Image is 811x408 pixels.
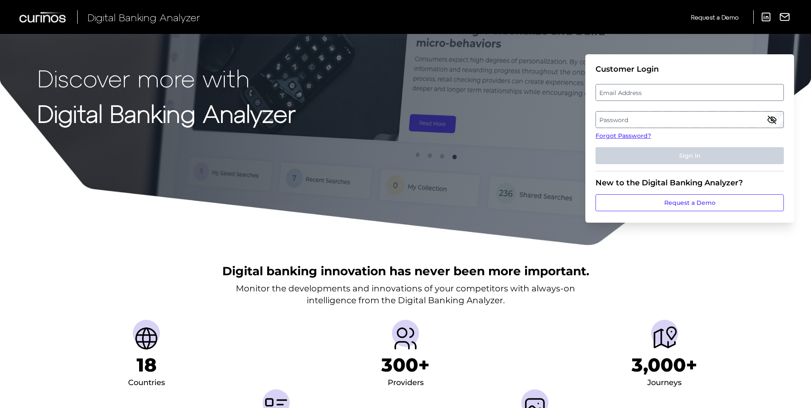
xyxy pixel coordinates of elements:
[596,131,784,140] a: Forgot Password?
[651,325,678,352] img: Journeys
[632,354,697,376] h1: 3,000+
[596,85,783,100] label: Email Address
[128,376,165,390] div: Countries
[691,14,738,21] span: Request a Demo
[37,99,296,127] strong: Digital Banking Analyzer
[137,354,157,376] h1: 18
[691,10,738,24] a: Request a Demo
[647,376,682,390] div: Journeys
[20,12,67,22] img: Curinos
[222,263,589,279] h2: Digital banking innovation has never been more important.
[87,11,200,23] span: Digital Banking Analyzer
[596,112,783,127] label: Password
[596,194,784,211] a: Request a Demo
[37,64,296,91] p: Discover more with
[392,325,419,352] img: Providers
[133,325,160,352] img: Countries
[388,376,424,390] div: Providers
[381,354,430,376] h1: 300+
[236,282,575,306] p: Monitor the developments and innovations of your competitors with always-on intelligence from the...
[596,147,784,164] button: Sign In
[596,64,784,74] div: Customer Login
[596,178,784,187] div: New to the Digital Banking Analyzer?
